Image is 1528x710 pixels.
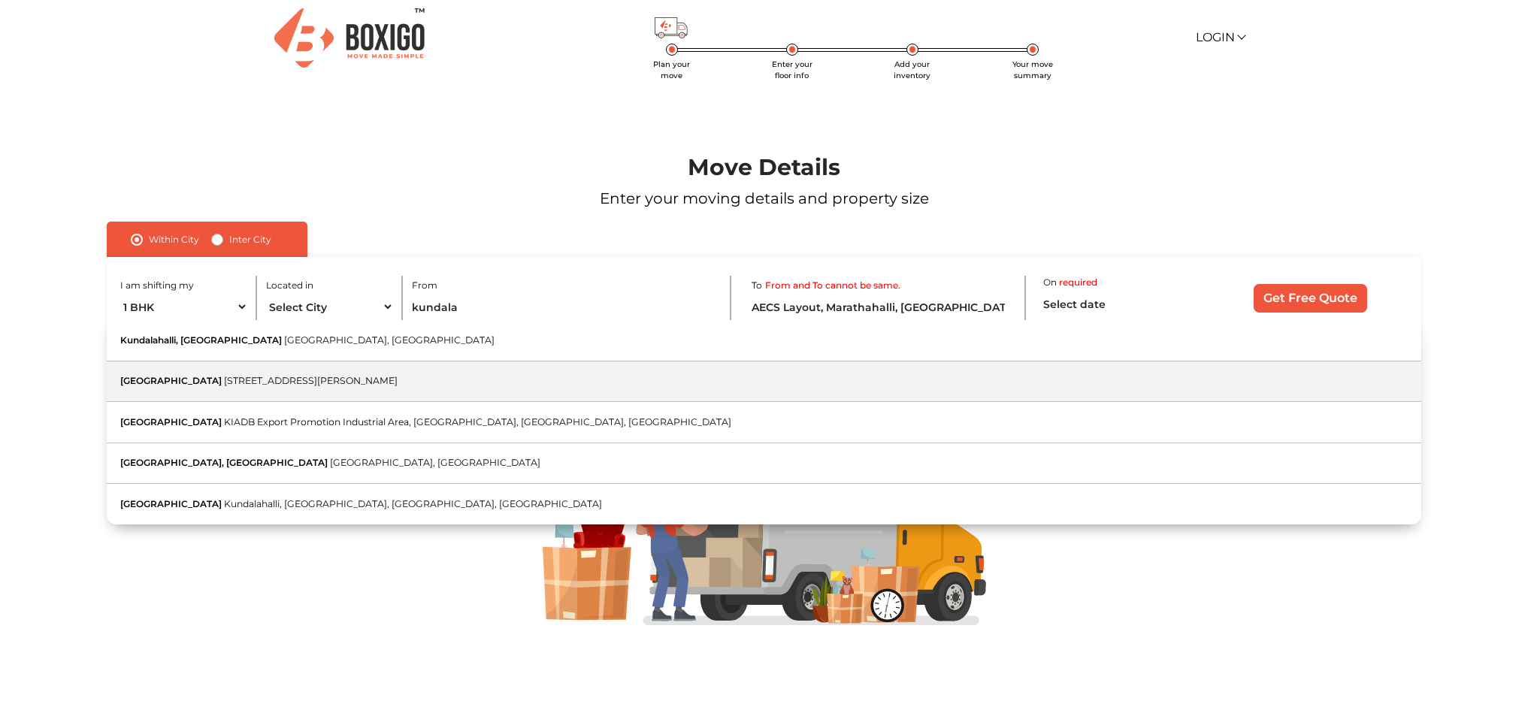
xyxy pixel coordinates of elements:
button: [GEOGRAPHIC_DATA], [GEOGRAPHIC_DATA][GEOGRAPHIC_DATA], [GEOGRAPHIC_DATA] [107,443,1421,485]
span: [STREET_ADDRESS][PERSON_NAME] [224,375,398,386]
label: I am shifting my [120,279,194,292]
label: Within City [149,231,199,249]
span: Add your inventory [894,59,930,80]
label: Inter City [229,231,271,249]
label: Is flexible? [1061,317,1107,333]
p: Enter your moving details and property size [61,187,1466,210]
span: [GEOGRAPHIC_DATA] [120,375,222,386]
input: Locality [752,294,1009,320]
label: On [1043,276,1057,289]
button: [GEOGRAPHIC_DATA]Kundalahalli, [GEOGRAPHIC_DATA], [GEOGRAPHIC_DATA], [GEOGRAPHIC_DATA] [107,484,1421,524]
label: To [752,279,762,292]
input: Select date [1043,291,1194,317]
span: Plan your move [653,59,690,80]
h1: Move Details [61,154,1466,181]
span: [GEOGRAPHIC_DATA], [GEOGRAPHIC_DATA] [330,457,540,468]
label: From [412,279,437,292]
span: Kundalahalli, [GEOGRAPHIC_DATA], [GEOGRAPHIC_DATA], [GEOGRAPHIC_DATA] [224,498,602,509]
span: [GEOGRAPHIC_DATA], [GEOGRAPHIC_DATA] [284,334,495,346]
a: Login [1196,30,1244,44]
span: [GEOGRAPHIC_DATA] [120,498,222,509]
span: Your move summary [1012,59,1053,80]
button: [GEOGRAPHIC_DATA]KIADB Export Promotion Industrial Area, [GEOGRAPHIC_DATA], [GEOGRAPHIC_DATA], [G... [107,402,1421,443]
span: KIADB Export Promotion Industrial Area, [GEOGRAPHIC_DATA], [GEOGRAPHIC_DATA], [GEOGRAPHIC_DATA] [224,416,731,428]
label: From and To cannot be same. [765,279,900,292]
span: Kundalahalli, [GEOGRAPHIC_DATA] [120,334,282,346]
button: [GEOGRAPHIC_DATA][STREET_ADDRESS][PERSON_NAME] [107,361,1421,403]
label: Located in [266,279,313,292]
img: Boxigo [274,8,425,68]
span: [GEOGRAPHIC_DATA], [GEOGRAPHIC_DATA] [120,457,328,468]
span: Enter your floor info [772,59,812,80]
label: required [1059,276,1097,289]
button: Kundalahalli, [GEOGRAPHIC_DATA][GEOGRAPHIC_DATA], [GEOGRAPHIC_DATA] [107,320,1421,361]
input: Get Free Quote [1254,284,1367,313]
input: Locality [412,294,713,320]
span: [GEOGRAPHIC_DATA] [120,416,222,428]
